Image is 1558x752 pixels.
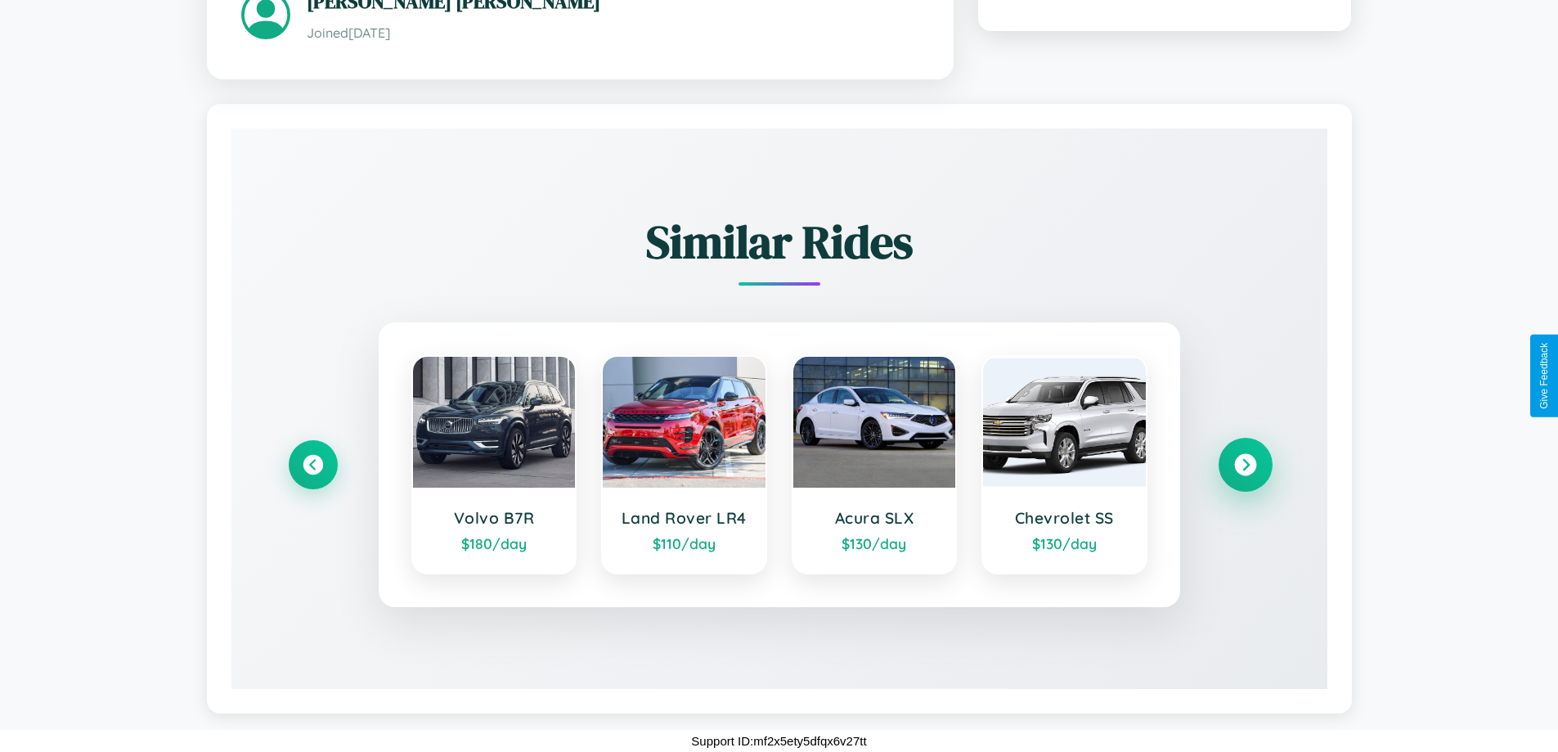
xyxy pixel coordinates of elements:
div: $ 130 /day [999,534,1129,552]
div: $ 180 /day [429,534,559,552]
h3: Chevrolet SS [999,508,1129,528]
a: Land Rover LR4$110/day [601,355,767,574]
a: Chevrolet SS$130/day [981,355,1147,574]
a: Volvo B7R$180/day [411,355,577,574]
p: Support ID: mf2x5ety5dfqx6v27tt [691,730,866,752]
div: Give Feedback [1538,343,1550,409]
h2: Similar Rides [289,210,1270,273]
div: $ 130 /day [810,534,940,552]
h3: Volvo B7R [429,508,559,528]
a: Acura SLX$130/day [792,355,958,574]
p: Joined [DATE] [307,21,919,45]
div: $ 110 /day [619,534,749,552]
h3: Acura SLX [810,508,940,528]
h3: Land Rover LR4 [619,508,749,528]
